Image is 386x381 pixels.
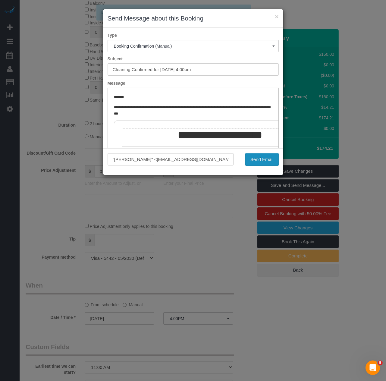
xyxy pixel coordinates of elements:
[378,361,383,365] span: 5
[108,63,279,76] input: Subject
[103,32,283,38] label: Type
[103,80,283,86] label: Message
[103,56,283,62] label: Subject
[245,153,279,166] button: Send Email
[275,13,278,20] button: ×
[108,14,279,23] h3: Send Message about this Booking
[366,361,380,375] iframe: Intercom live chat
[108,40,279,52] button: Booking Confirmation (Manual)
[114,44,272,49] span: Booking Confirmation (Manual)
[108,88,278,182] iframe: Rich Text Editor, editor1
